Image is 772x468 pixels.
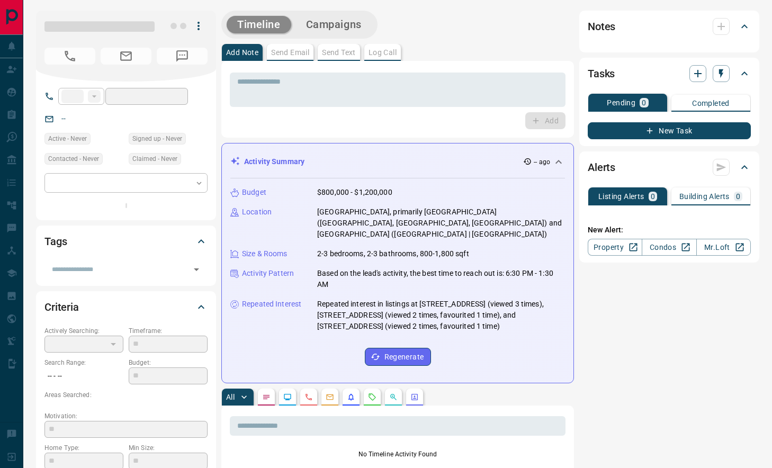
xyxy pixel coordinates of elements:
[44,299,79,316] h2: Criteria
[326,393,334,401] svg: Emails
[44,233,67,250] h2: Tags
[44,294,208,320] div: Criteria
[598,193,644,200] p: Listing Alerts
[283,393,292,401] svg: Lead Browsing Activity
[588,61,751,86] div: Tasks
[317,248,469,259] p: 2-3 bedrooms, 2-3 bathrooms, 800-1,800 sqft
[588,14,751,39] div: Notes
[129,443,208,453] p: Min Size:
[230,152,565,172] div: Activity Summary-- ago
[44,229,208,254] div: Tags
[368,393,376,401] svg: Requests
[304,393,313,401] svg: Calls
[588,122,751,139] button: New Task
[226,49,258,56] p: Add Note
[696,239,751,256] a: Mr.Loft
[132,133,182,144] span: Signed up - Never
[132,154,177,164] span: Claimed - Never
[44,358,123,367] p: Search Range:
[389,393,398,401] svg: Opportunities
[347,393,355,401] svg: Listing Alerts
[48,154,99,164] span: Contacted - Never
[679,193,730,200] p: Building Alerts
[230,449,565,459] p: No Timeline Activity Found
[588,159,615,176] h2: Alerts
[48,133,87,144] span: Active - Never
[189,262,204,277] button: Open
[44,48,95,65] span: No Number
[588,65,615,82] h2: Tasks
[317,268,565,290] p: Based on the lead's activity, the best time to reach out is: 6:30 PM - 1:30 AM
[242,187,266,198] p: Budget
[410,393,419,401] svg: Agent Actions
[365,348,431,366] button: Regenerate
[588,239,642,256] a: Property
[227,16,291,33] button: Timeline
[642,99,646,106] p: 0
[44,411,208,421] p: Motivation:
[242,206,272,218] p: Location
[317,187,392,198] p: $800,000 - $1,200,000
[44,367,123,385] p: -- - --
[226,393,235,401] p: All
[692,100,730,107] p: Completed
[244,156,304,167] p: Activity Summary
[295,16,372,33] button: Campaigns
[129,326,208,336] p: Timeframe:
[44,326,123,336] p: Actively Searching:
[129,358,208,367] p: Budget:
[642,239,696,256] a: Condos
[242,248,288,259] p: Size & Rooms
[262,393,271,401] svg: Notes
[588,224,751,236] p: New Alert:
[44,443,123,453] p: Home Type:
[61,114,66,123] a: --
[317,299,565,332] p: Repeated interest in listings at [STREET_ADDRESS] (viewed 3 times), [STREET_ADDRESS] (viewed 2 ti...
[242,299,301,310] p: Repeated Interest
[607,99,635,106] p: Pending
[534,157,550,167] p: -- ago
[588,18,615,35] h2: Notes
[242,268,294,279] p: Activity Pattern
[588,155,751,180] div: Alerts
[317,206,565,240] p: [GEOGRAPHIC_DATA], primarily [GEOGRAPHIC_DATA] ([GEOGRAPHIC_DATA], [GEOGRAPHIC_DATA], [GEOGRAPHIC...
[736,193,740,200] p: 0
[44,390,208,400] p: Areas Searched:
[157,48,208,65] span: No Number
[651,193,655,200] p: 0
[101,48,151,65] span: No Email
